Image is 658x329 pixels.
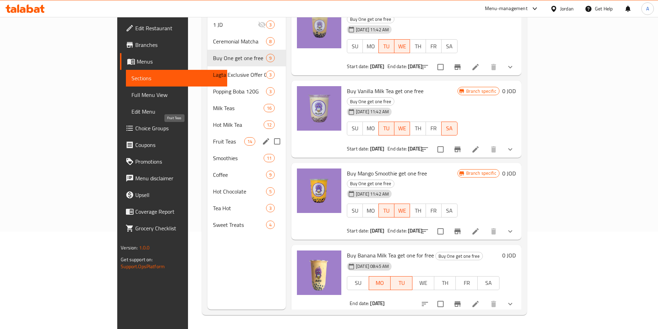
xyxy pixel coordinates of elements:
[135,41,222,49] span: Branches
[370,144,385,153] b: [DATE]
[264,121,275,129] div: items
[506,300,514,308] svg: Show Choices
[433,60,448,74] span: Select to update
[502,141,519,158] button: show more
[397,206,407,216] span: WE
[347,39,363,53] button: SU
[135,124,222,132] span: Choice Groups
[120,53,227,70] a: Menus
[258,20,266,29] svg: Inactive section
[646,5,649,13] span: A
[417,223,433,240] button: sort-choices
[297,250,341,295] img: Buy Banana Milk Tea get one for free
[444,41,454,51] span: SA
[245,138,255,145] span: 14
[471,145,480,154] a: Edit menu item
[417,296,433,312] button: sort-choices
[131,91,222,99] span: Full Menu View
[347,180,394,188] div: Buy One get one free
[408,226,422,235] b: [DATE]
[353,108,392,115] span: [DATE] 11:42 AM
[429,123,439,133] span: FR
[213,37,266,46] span: Ceremonial Matcha
[120,170,227,187] a: Menu disclaimer
[264,105,274,112] span: 16
[266,20,275,29] div: items
[297,4,341,48] img: Buy Coconut Milk Tea get one free
[264,154,275,162] div: items
[449,296,466,312] button: Branch-specific-item
[244,137,255,146] div: items
[266,88,274,95] span: 3
[394,122,410,135] button: WE
[506,227,514,236] svg: Show Choices
[297,86,341,131] img: Buy Vanilla Milk Tea get one free
[471,227,480,236] a: Edit menu item
[413,206,423,216] span: TH
[266,204,275,212] div: items
[369,276,391,290] button: MO
[213,171,266,179] span: Coffee
[429,41,439,51] span: FR
[413,41,423,51] span: TH
[207,150,286,166] div: Smoothies11
[135,191,222,199] span: Upsell
[366,41,376,51] span: MO
[120,220,227,237] a: Grocery Checklist
[426,204,442,217] button: FR
[207,133,286,150] div: Fruit Teas14edit
[382,123,392,133] span: TU
[410,204,426,217] button: TH
[266,171,275,179] div: items
[455,276,478,290] button: FR
[120,137,227,153] a: Coupons
[394,204,410,217] button: WE
[378,122,394,135] button: TU
[408,144,422,153] b: [DATE]
[207,66,286,83] div: Lagta Exclusive Offer On Talabat3
[370,226,385,235] b: [DATE]
[347,180,394,188] span: Buy One get one free
[213,204,266,212] span: Tea Hot
[417,59,433,75] button: sort-choices
[264,155,274,162] span: 11
[393,278,410,288] span: TU
[387,226,407,235] span: End date:
[410,122,426,135] button: TH
[207,83,286,100] div: Popping Boba 120G3
[485,223,502,240] button: delete
[441,204,457,217] button: SA
[502,223,519,240] button: show more
[213,104,264,112] div: Milk Teas
[131,74,222,82] span: Sections
[347,122,363,135] button: SU
[437,278,453,288] span: TH
[264,122,274,128] span: 12
[485,59,502,75] button: delete
[502,59,519,75] button: show more
[441,122,457,135] button: SA
[347,15,394,23] span: Buy One get one free
[362,122,378,135] button: MO
[353,263,392,270] span: [DATE] 08:45 AM
[139,243,150,252] span: 1.0.0
[502,296,519,312] button: show more
[120,187,227,203] a: Upsell
[502,168,516,178] h6: 0 JOD
[213,154,264,162] span: Smoothies
[207,216,286,233] div: Sweet Treats4
[347,98,394,106] span: Buy One get one free
[434,276,456,290] button: TH
[378,39,394,53] button: TU
[433,297,448,311] span: Select to update
[350,123,360,133] span: SU
[347,86,424,96] span: Buy Vanilla Milk Tea get one free
[213,121,264,129] span: Hot Milk Tea
[126,87,227,103] a: Full Menu View
[449,59,466,75] button: Branch-specific-item
[135,24,222,32] span: Edit Restaurant
[347,62,369,71] span: Start date:
[266,55,274,61] span: 9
